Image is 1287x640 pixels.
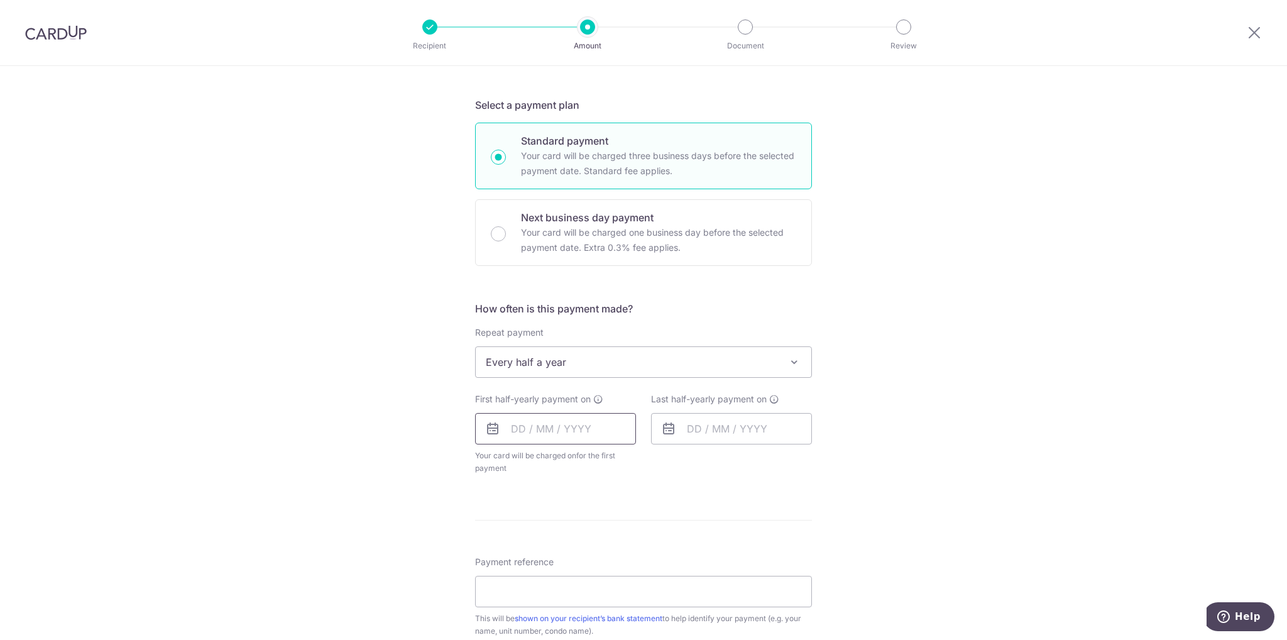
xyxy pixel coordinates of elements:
span: Last half-yearly payment on [651,393,767,406]
div: This will be to help identify your payment (e.g. your name, unit number, condo name). [475,612,812,637]
p: Next business day payment [521,210,796,225]
span: Your card will be charged on [475,450,636,475]
input: DD / MM / YYYY [475,413,636,444]
p: Standard payment [521,133,796,148]
h5: Select a payment plan [475,97,812,113]
span: Every half a year [475,346,812,378]
p: Your card will be charged three business days before the selected payment date. Standard fee appl... [521,148,796,179]
span: First half-yearly payment on [475,393,591,406]
h5: How often is this payment made? [475,301,812,316]
span: Every half a year [476,347,811,377]
p: Your card will be charged one business day before the selected payment date. Extra 0.3% fee applies. [521,225,796,255]
p: Recipient [383,40,476,52]
p: Document [699,40,792,52]
span: Payment reference [475,556,554,568]
img: CardUp [25,25,87,40]
label: Repeat payment [475,326,544,339]
p: Review [857,40,950,52]
iframe: Opens a widget where you can find more information [1207,602,1274,634]
input: DD / MM / YYYY [651,413,812,444]
a: shown on your recipient’s bank statement [515,614,662,623]
p: Amount [541,40,634,52]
